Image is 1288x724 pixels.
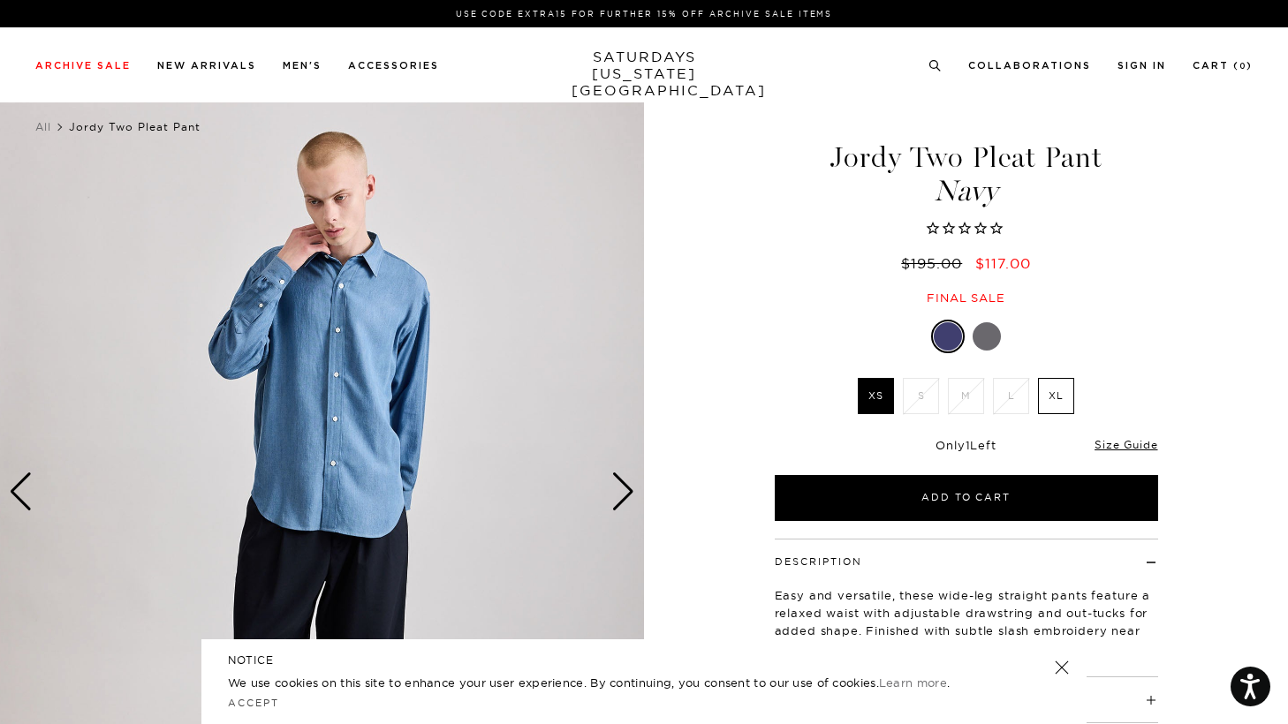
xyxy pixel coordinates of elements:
small: 0 [1239,63,1246,71]
button: Description [775,557,862,567]
span: Navy [772,177,1161,206]
a: Sign In [1118,61,1166,71]
span: Jordy Two Pleat Pant [69,120,201,133]
label: XS [858,378,894,414]
div: Next slide [611,472,635,511]
p: Easy and versatile, these wide-leg straight pants feature a relaxed waist with adjustable drawstr... [775,586,1158,657]
button: Add to Cart [775,475,1158,521]
div: Final sale [772,290,1161,305]
a: Size Guide [1095,438,1157,451]
a: Cart (0) [1193,61,1253,71]
label: XL [1038,378,1074,414]
a: Archive Sale [35,61,131,71]
div: Only Left [775,438,1158,453]
span: Rated 0.0 out of 5 stars 0 reviews [772,220,1161,238]
a: New Arrivals [157,61,256,71]
a: All [35,120,51,133]
p: We use cookies on this site to enhance your user experience. By continuing, you consent to our us... [228,674,997,691]
p: Use Code EXTRA15 for Further 15% Off Archive Sale Items [42,7,1246,20]
a: Accessories [348,61,439,71]
a: Accept [228,697,279,709]
h1: Jordy Two Pleat Pant [772,143,1161,206]
del: $195.00 [901,254,969,272]
h5: NOTICE [228,652,1060,668]
span: 1 [966,438,971,452]
div: Previous slide [9,472,33,511]
span: $117.00 [975,254,1031,272]
a: Learn more [879,675,947,690]
a: SATURDAYS[US_STATE][GEOGRAPHIC_DATA] [572,49,717,99]
a: Collaborations [968,61,1091,71]
a: Men's [283,61,322,71]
